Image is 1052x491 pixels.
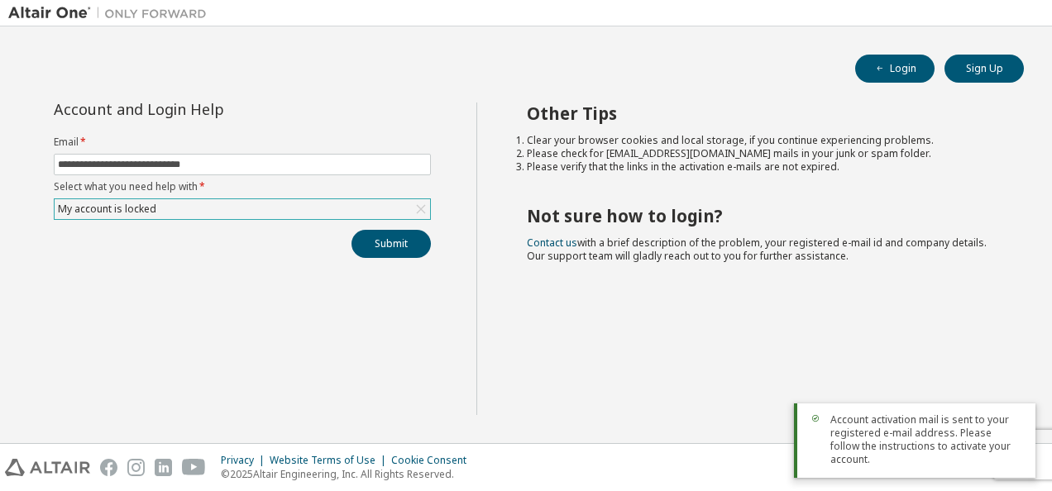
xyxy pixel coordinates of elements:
[54,102,356,116] div: Account and Login Help
[155,459,172,476] img: linkedin.svg
[527,236,987,263] span: with a brief description of the problem, your registered e-mail id and company details. Our suppo...
[221,467,476,481] p: © 2025 Altair Engineering, Inc. All Rights Reserved.
[527,147,995,160] li: Please check for [EMAIL_ADDRESS][DOMAIN_NAME] mails in your junk or spam folder.
[527,205,995,226] h2: Not sure how to login?
[55,200,159,218] div: My account is locked
[527,102,995,124] h2: Other Tips
[221,454,270,467] div: Privacy
[127,459,145,476] img: instagram.svg
[270,454,391,467] div: Website Terms of Use
[855,55,935,83] button: Login
[944,55,1024,83] button: Sign Up
[351,230,431,258] button: Submit
[182,459,206,476] img: youtube.svg
[391,454,476,467] div: Cookie Consent
[830,413,1022,466] span: Account activation mail is sent to your registered e-mail address. Please follow the instructions...
[54,136,431,149] label: Email
[54,180,431,193] label: Select what you need help with
[527,236,577,250] a: Contact us
[5,459,90,476] img: altair_logo.svg
[8,5,215,21] img: Altair One
[527,134,995,147] li: Clear your browser cookies and local storage, if you continue experiencing problems.
[527,160,995,174] li: Please verify that the links in the activation e-mails are not expired.
[100,459,117,476] img: facebook.svg
[55,199,430,219] div: My account is locked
